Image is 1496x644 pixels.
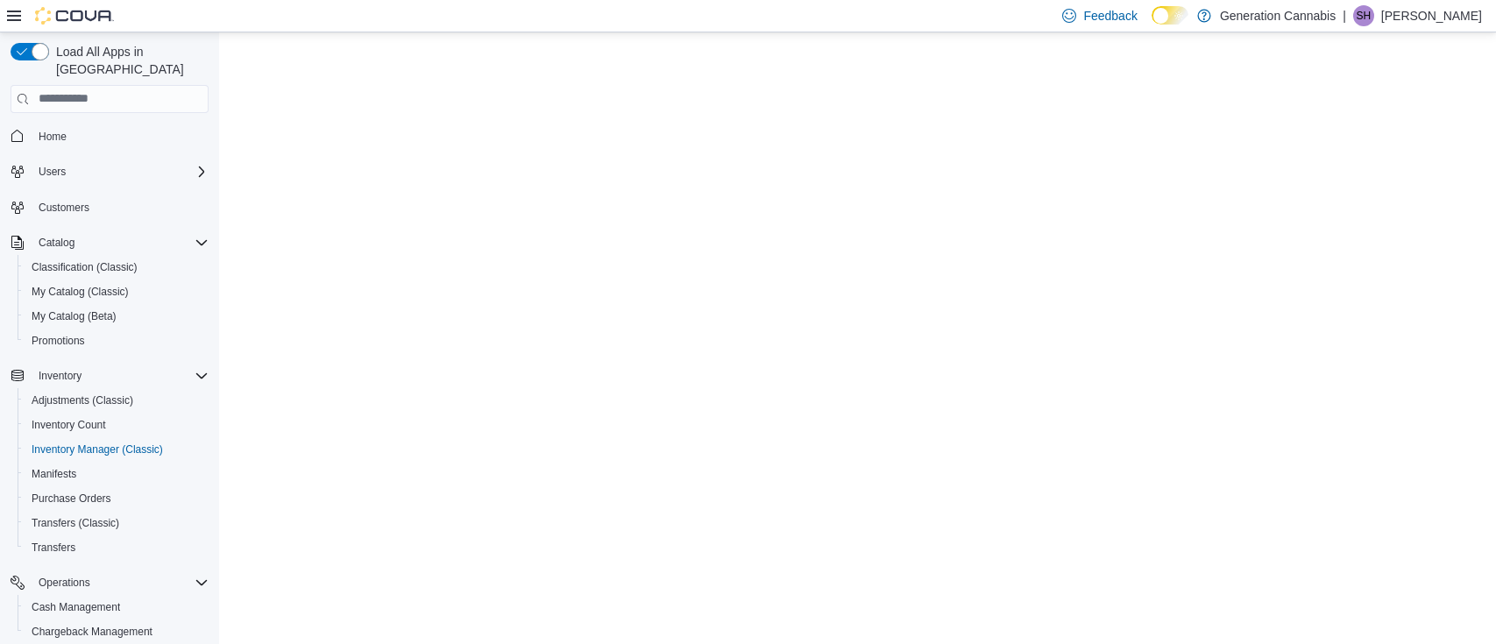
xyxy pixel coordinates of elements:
[25,306,124,327] a: My Catalog (Beta)
[4,570,216,595] button: Operations
[18,304,216,329] button: My Catalog (Beta)
[25,390,209,411] span: Adjustments (Classic)
[18,462,216,486] button: Manifests
[32,285,129,299] span: My Catalog (Classic)
[4,364,216,388] button: Inventory
[25,281,209,302] span: My Catalog (Classic)
[32,467,76,481] span: Manifests
[1343,5,1346,26] p: |
[25,621,160,642] a: Chargeback Management
[25,597,209,618] span: Cash Management
[25,390,140,411] a: Adjustments (Classic)
[32,625,152,639] span: Chargeback Management
[18,280,216,304] button: My Catalog (Classic)
[32,572,209,593] span: Operations
[32,365,209,386] span: Inventory
[4,230,216,255] button: Catalog
[32,334,85,348] span: Promotions
[32,232,209,253] span: Catalog
[32,600,120,614] span: Cash Management
[32,516,119,530] span: Transfers (Classic)
[18,413,216,437] button: Inventory Count
[32,492,111,506] span: Purchase Orders
[25,306,209,327] span: My Catalog (Beta)
[25,597,127,618] a: Cash Management
[32,442,163,456] span: Inventory Manager (Classic)
[4,159,216,184] button: Users
[32,309,117,323] span: My Catalog (Beta)
[39,130,67,144] span: Home
[39,165,66,179] span: Users
[1152,6,1188,25] input: Dark Mode
[49,43,209,78] span: Load All Apps in [GEOGRAPHIC_DATA]
[1381,5,1482,26] p: [PERSON_NAME]
[32,572,97,593] button: Operations
[32,418,106,432] span: Inventory Count
[25,537,209,558] span: Transfers
[32,393,133,407] span: Adjustments (Classic)
[35,7,114,25] img: Cova
[25,257,209,278] span: Classification (Classic)
[39,236,74,250] span: Catalog
[25,257,145,278] a: Classification (Classic)
[32,161,73,182] button: Users
[18,437,216,462] button: Inventory Manager (Classic)
[4,195,216,220] button: Customers
[39,201,89,215] span: Customers
[18,486,216,511] button: Purchase Orders
[25,513,209,534] span: Transfers (Classic)
[1220,5,1336,26] p: Generation Cannabis
[18,619,216,644] button: Chargeback Management
[25,281,136,302] a: My Catalog (Classic)
[25,464,83,485] a: Manifests
[1357,5,1372,26] span: SH
[1353,5,1374,26] div: Spencer Howes
[25,414,113,435] a: Inventory Count
[1083,7,1137,25] span: Feedback
[32,541,75,555] span: Transfers
[32,197,96,218] a: Customers
[25,488,209,509] span: Purchase Orders
[25,439,170,460] a: Inventory Manager (Classic)
[32,126,74,147] a: Home
[18,535,216,560] button: Transfers
[25,439,209,460] span: Inventory Manager (Classic)
[18,255,216,280] button: Classification (Classic)
[32,365,89,386] button: Inventory
[32,260,138,274] span: Classification (Classic)
[18,329,216,353] button: Promotions
[32,232,82,253] button: Catalog
[25,621,209,642] span: Chargeback Management
[25,330,209,351] span: Promotions
[32,161,209,182] span: Users
[25,537,82,558] a: Transfers
[25,414,209,435] span: Inventory Count
[18,388,216,413] button: Adjustments (Classic)
[4,124,216,149] button: Home
[18,511,216,535] button: Transfers (Classic)
[25,488,118,509] a: Purchase Orders
[18,595,216,619] button: Cash Management
[39,576,90,590] span: Operations
[25,464,209,485] span: Manifests
[32,125,209,147] span: Home
[25,513,126,534] a: Transfers (Classic)
[25,330,92,351] a: Promotions
[39,369,82,383] span: Inventory
[32,196,209,218] span: Customers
